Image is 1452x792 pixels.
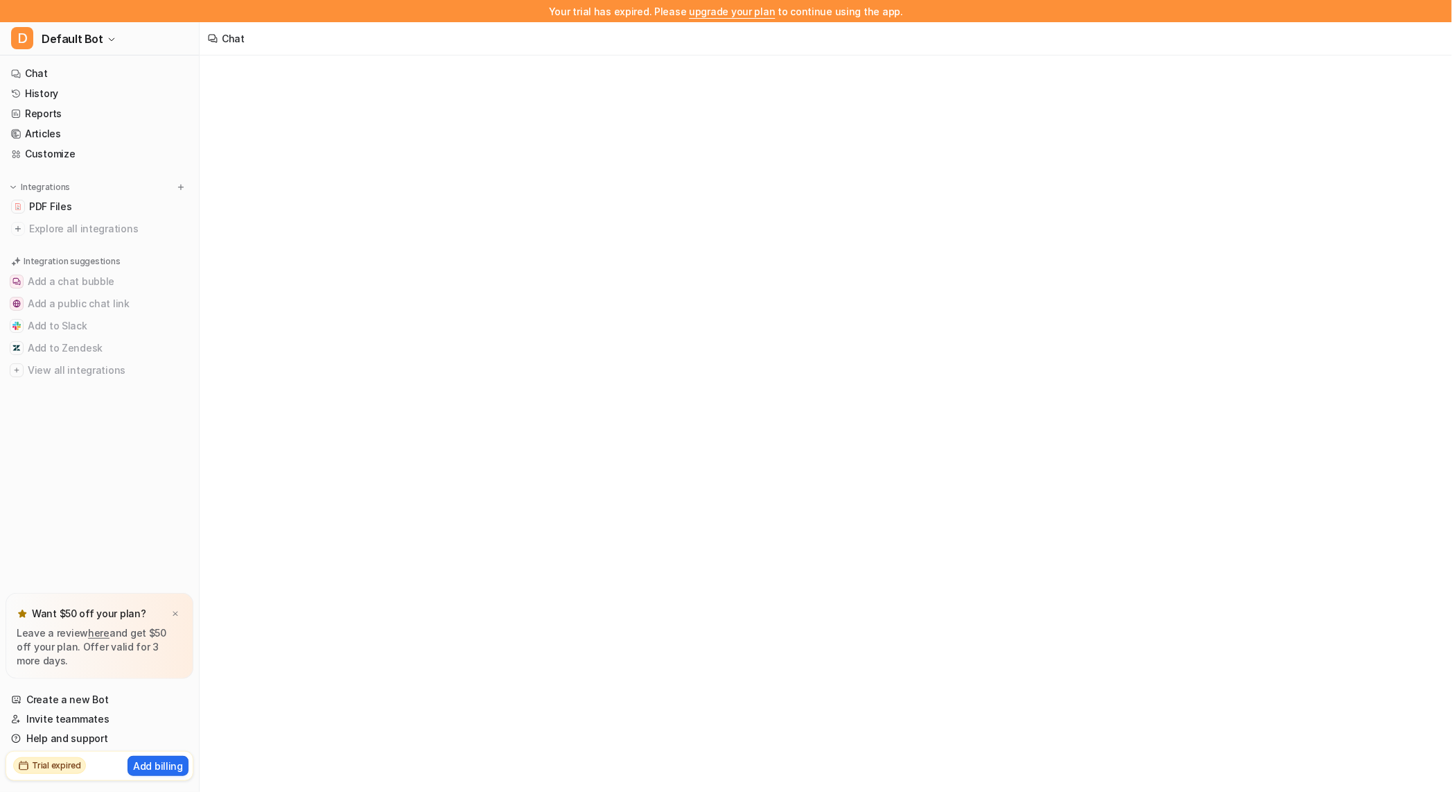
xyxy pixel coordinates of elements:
[171,610,180,619] img: x
[6,690,193,709] a: Create a new Bot
[21,182,70,193] p: Integrations
[6,197,193,216] a: PDF FilesPDF Files
[133,759,183,773] p: Add billing
[42,29,103,49] span: Default Bot
[12,344,21,352] img: Add to Zendesk
[11,222,25,236] img: explore all integrations
[12,322,21,330] img: Add to Slack
[6,104,193,123] a: Reports
[12,366,21,375] img: View all integrations
[176,182,186,192] img: menu_add.svg
[222,31,245,46] div: Chat
[6,270,193,293] button: Add a chat bubbleAdd a chat bubble
[6,124,193,144] a: Articles
[6,180,74,194] button: Integrations
[12,277,21,286] img: Add a chat bubble
[29,218,188,240] span: Explore all integrations
[6,219,193,239] a: Explore all integrations
[128,756,189,776] button: Add billing
[6,64,193,83] a: Chat
[6,293,193,315] button: Add a public chat linkAdd a public chat link
[12,300,21,308] img: Add a public chat link
[6,729,193,748] a: Help and support
[6,337,193,359] button: Add to ZendeskAdd to Zendesk
[6,315,193,337] button: Add to SlackAdd to Slack
[88,627,110,639] a: here
[29,200,71,214] span: PDF Files
[6,709,193,729] a: Invite teammates
[17,626,182,668] p: Leave a review and get $50 off your plan. Offer valid for 3 more days.
[14,203,22,211] img: PDF Files
[8,182,18,192] img: expand menu
[6,359,193,381] button: View all integrationsView all integrations
[17,608,28,619] img: star
[6,144,193,164] a: Customize
[32,759,81,772] h2: Trial expired
[24,255,120,268] p: Integration suggestions
[689,6,775,17] a: upgrade your plan
[6,84,193,103] a: History
[11,27,33,49] span: D
[32,607,146,621] p: Want $50 off your plan?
